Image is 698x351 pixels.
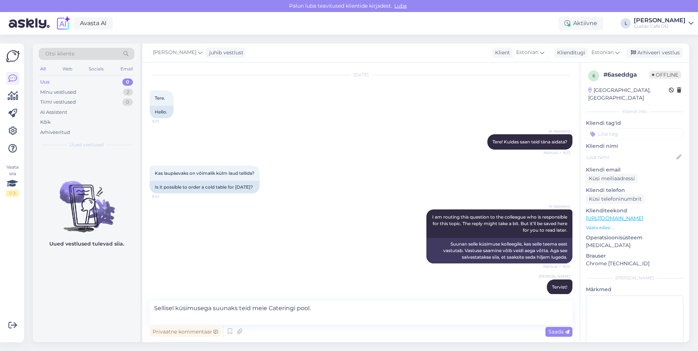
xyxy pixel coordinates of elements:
div: Arhiveeritud [40,129,70,136]
div: [PERSON_NAME] [634,18,686,23]
div: Arhiveeri vestlus [626,48,683,58]
div: Kliendi info [586,108,683,115]
div: 0 [122,78,133,86]
span: [PERSON_NAME] [539,274,570,279]
p: [MEDICAL_DATA] [586,242,683,249]
textarea: Sellisel küsimusega suunaks teid meie Cateringi pool. [150,301,572,325]
span: Nähtud ✓ 9:23 [543,150,570,155]
span: AI Assistent [543,128,570,134]
div: Web [61,64,74,74]
p: Kliendi nimi [586,142,683,150]
img: Askly Logo [6,49,20,63]
div: [GEOGRAPHIC_DATA], [GEOGRAPHIC_DATA] [588,86,669,102]
span: Estonian [516,49,538,57]
span: Nähtud ✓ 9:24 [543,264,570,269]
span: I am routing this question to the colleague who is responsible for this topic. The reply might ta... [432,214,568,233]
div: Küsi telefoninumbrit [586,194,645,204]
div: Hello. [150,106,173,118]
div: Socials [87,64,105,74]
p: Uued vestlused tulevad siia. [49,240,124,248]
div: Gustav Cafe OÜ [634,23,686,29]
p: Chrome [TECHNICAL_ID] [586,260,683,267]
span: Luba [392,3,409,9]
div: Privaatne kommentaar [150,327,221,337]
div: 1 / 3 [6,190,19,197]
a: [PERSON_NAME]Gustav Cafe OÜ [634,18,694,29]
span: Estonian [591,49,614,57]
p: Operatsioonisüsteem [586,234,683,242]
p: Märkmed [586,286,683,293]
div: Aktiivne [559,17,603,30]
span: Offline [649,71,681,79]
div: All [39,64,47,74]
div: Email [119,64,134,74]
div: Klient [492,49,510,57]
p: Kliendi email [586,166,683,174]
span: Tere. [155,95,165,101]
input: Lisa tag [586,128,683,139]
div: Is it possible to order a cold table for [DATE]? [150,181,260,193]
span: Tere! Kuidas saan teid täna aidata? [492,139,567,144]
span: Otsi kliente [45,50,74,58]
span: 6 [592,73,595,78]
div: juhib vestlust [206,49,243,57]
a: Avasta AI [74,17,113,30]
span: [PERSON_NAME] [153,49,196,57]
span: Saada [548,328,569,335]
div: # 6aseddga [603,70,649,79]
div: L [621,18,631,28]
p: Vaata edasi ... [586,224,683,231]
span: 9:24 [152,194,179,199]
input: Lisa nimi [586,153,675,161]
div: Tiimi vestlused [40,99,76,106]
div: Kõik [40,119,51,126]
div: Klienditugi [554,49,585,57]
div: Vaata siia [6,164,19,197]
span: AI Assistent [543,204,570,209]
span: Uued vestlused [70,142,104,148]
img: explore-ai [55,16,71,31]
div: Minu vestlused [40,89,76,96]
div: Suunan selle küsimuse kolleegile, kes selle teema eest vastutab. Vastuse saamine võib veidi aega ... [426,238,572,263]
div: Uus [40,78,50,86]
div: 2 [123,89,133,96]
p: Kliendi tag'id [586,119,683,127]
span: Tervist! [552,284,567,290]
p: Brauser [586,252,683,260]
span: Kas laupäevaks on võimalik külm laud tellida? [155,170,254,176]
a: [URL][DOMAIN_NAME] [586,215,643,221]
p: Kliendi telefon [586,186,683,194]
span: 9:23 [152,119,179,124]
div: 0 [122,99,133,106]
div: [DATE] [150,72,572,78]
p: Klienditeekond [586,207,683,215]
div: AI Assistent [40,109,67,116]
div: [PERSON_NAME] [586,275,683,281]
div: Küsi meiliaadressi [586,174,638,184]
img: No chats [33,168,140,234]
